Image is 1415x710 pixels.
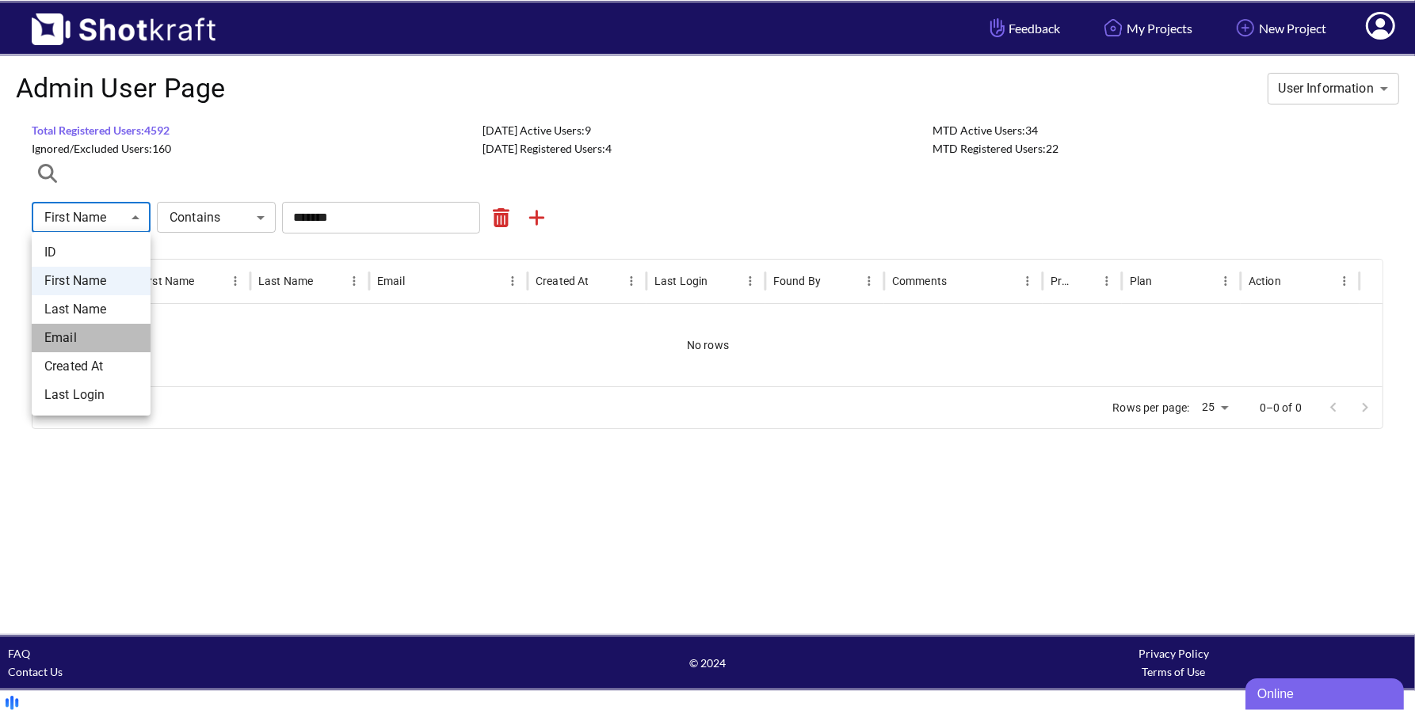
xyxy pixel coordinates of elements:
iframe: chat widget [1245,675,1407,710]
li: Email [32,324,151,352]
li: ID [32,238,151,267]
li: Last Name [32,295,151,324]
li: Created At [32,352,151,381]
li: First Name [32,267,151,295]
li: Last Login [32,381,151,409]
